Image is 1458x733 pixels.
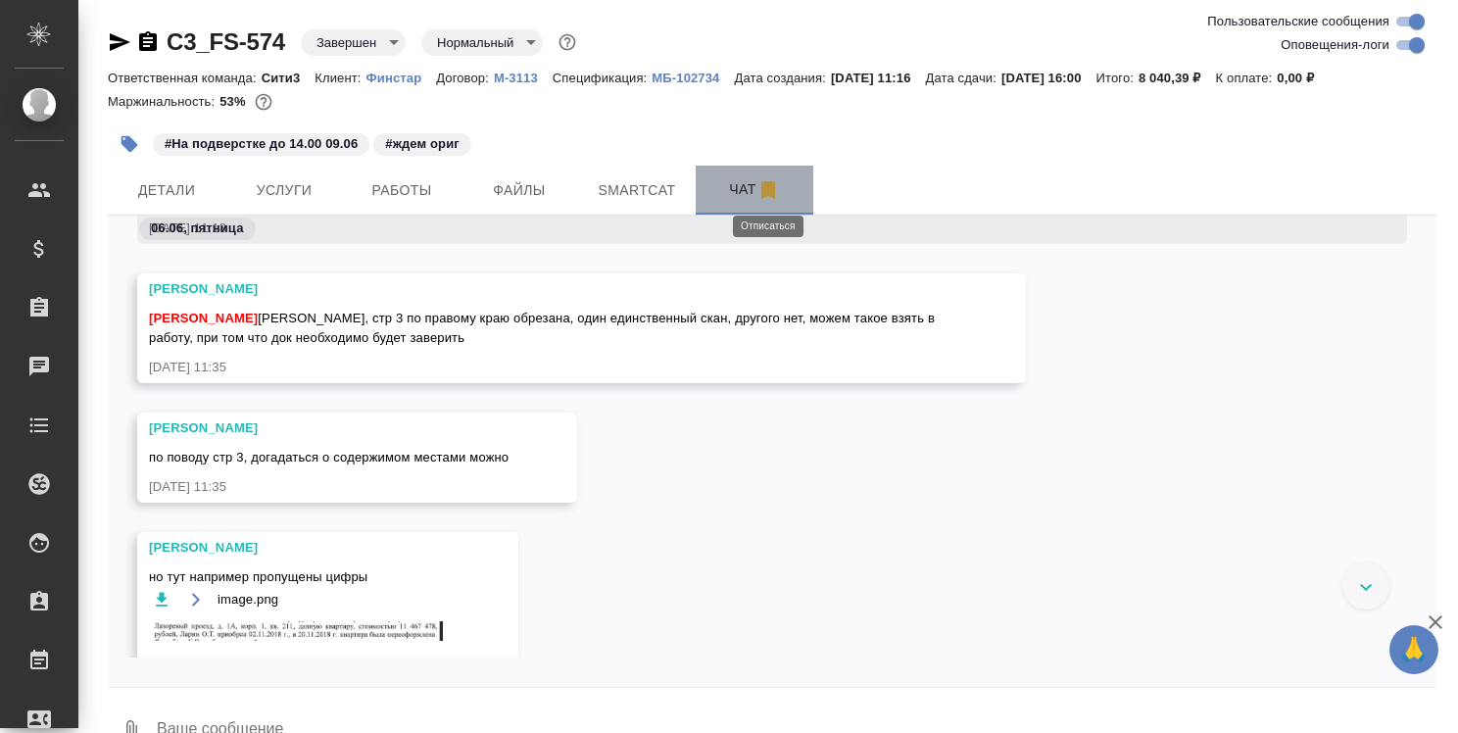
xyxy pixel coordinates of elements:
div: [PERSON_NAME] [149,538,450,558]
span: [PERSON_NAME] [149,311,258,325]
span: На подверстке до 14.00 09.06 [151,134,371,151]
p: [DATE] 11:16 [831,71,926,85]
p: Итого: [1096,71,1139,85]
a: М-3113 [494,69,553,85]
div: [DATE] 11:35 [149,358,957,377]
p: Маржинальность: [108,94,219,109]
span: Пользовательские сообщения [1207,12,1389,31]
span: Услуги [237,178,331,203]
button: Скачать [149,587,173,611]
a: МБ-102734 [652,69,734,85]
span: Оповещения-логи [1281,35,1389,55]
p: 0,00 ₽ [1277,71,1329,85]
p: М-3113 [494,71,553,85]
p: #ждем ориг [385,134,460,154]
p: 06.06, пятница [151,219,244,238]
img: image.png [149,621,443,641]
button: 🙏 [1389,625,1438,674]
p: Дата создания: [734,71,830,85]
div: [PERSON_NAME] [149,418,509,438]
span: image.png [218,590,278,610]
p: К оплате: [1216,71,1278,85]
div: [DATE] 11:35 [149,477,509,497]
div: Завершен [421,29,543,56]
a: Финстар [366,69,437,85]
a: C3_FS-574 [167,28,285,55]
span: 🙏 [1397,629,1431,670]
p: Спецификация: [553,71,652,85]
div: [PERSON_NAME] [149,279,957,299]
p: Дата сдачи: [926,71,1001,85]
button: Добавить тэг [108,122,151,166]
button: Завершен [311,34,382,51]
span: ждем ориг [371,134,473,151]
p: 8 040,39 ₽ [1139,71,1216,85]
span: Работы [355,178,449,203]
button: Скопировать ссылку для ЯМессенджера [108,30,131,54]
p: МБ-102734 [652,71,734,85]
span: но тут например пропущены цифры [149,567,450,587]
p: Финстар [366,71,437,85]
div: Завершен [301,29,406,56]
span: [PERSON_NAME], стр 3 по правому краю обрезана, один единственный скан, другого нет, можем такое в... [149,311,939,345]
button: Открыть на драйве [183,587,208,611]
p: Ответственная команда: [108,71,262,85]
p: Договор: [436,71,494,85]
button: 3134.72 RUB; [251,89,276,115]
p: 53% [219,94,250,109]
span: Smartcat [590,178,684,203]
p: [DATE] 16:00 [1001,71,1096,85]
button: Доп статусы указывают на важность/срочность заказа [555,29,580,55]
button: Скопировать ссылку [136,30,160,54]
span: Чат [707,177,802,202]
span: Детали [120,178,214,203]
p: Клиент: [315,71,365,85]
span: по поводу стр 3, догадаться о содержимом местами можно [149,450,509,464]
span: Файлы [472,178,566,203]
button: Нормальный [431,34,519,51]
p: #На подверстке до 14.00 09.06 [165,134,358,154]
p: Сити3 [262,71,316,85]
